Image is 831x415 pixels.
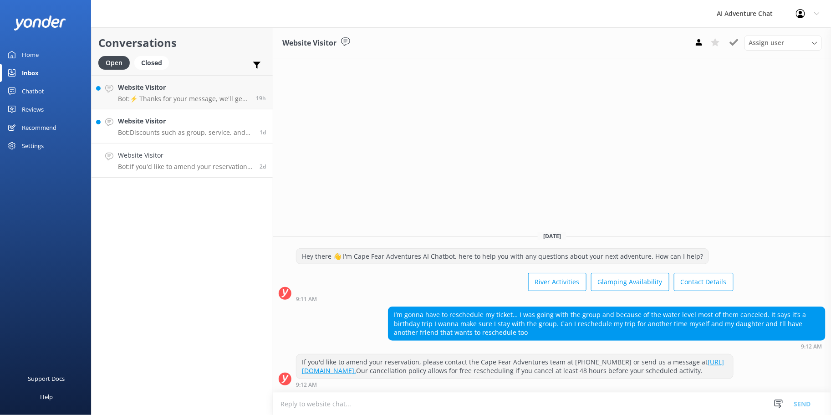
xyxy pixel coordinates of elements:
div: Home [22,46,39,64]
div: Recommend [22,118,56,137]
a: Website VisitorBot:⚡ Thanks for your message, we'll get back to you as soon as we can. You're als... [92,75,273,109]
div: Support Docs [28,369,65,388]
div: Closed [134,56,169,70]
div: Reviews [22,100,44,118]
h3: Website Visitor [282,37,336,49]
span: Sep 06 2025 07:14pm (UTC -04:00) America/New_York [256,94,266,102]
h2: Conversations [98,34,266,51]
a: Open [98,57,134,67]
button: Contact Details [674,273,734,291]
div: Inbox [22,64,39,82]
span: [DATE] [538,232,566,240]
strong: 9:12 AM [801,344,822,349]
span: Sep 05 2025 09:12am (UTC -04:00) America/New_York [260,163,266,170]
p: Bot: Discounts such as group, service, and social media offers may NOT be combined. We offer 10% ... [118,128,253,137]
span: Assign user [749,38,785,48]
p: Bot: ⚡ Thanks for your message, we'll get back to you as soon as we can. You're also welcome to k... [118,95,249,103]
div: Sep 05 2025 09:12am (UTC -04:00) America/New_York [388,343,826,349]
div: Settings [22,137,44,155]
h4: Website Visitor [118,116,253,126]
h4: Website Visitor [118,82,249,92]
div: Open [98,56,130,70]
button: River Activities [528,273,586,291]
p: Bot: If you'd like to amend your reservation, please contact the Cape Fear Adventures team at [PH... [118,163,253,171]
a: Website VisitorBot:If you'd like to amend your reservation, please contact the Cape Fear Adventur... [92,143,273,178]
div: Assign User [744,36,822,50]
div: I’m gonna have to reschedule my ticket… I was going with the group and because of the water level... [388,307,825,340]
div: Sep 05 2025 09:12am (UTC -04:00) America/New_York [296,381,734,388]
div: Sep 05 2025 09:11am (UTC -04:00) America/New_York [296,296,734,302]
div: Hey there 👋 I'm Cape Fear Adventures AI Chatbot, here to help you with any questions about your n... [296,249,709,264]
a: [URL][DOMAIN_NAME]. [302,358,724,375]
h4: Website Visitor [118,150,253,160]
span: Sep 05 2025 07:42pm (UTC -04:00) America/New_York [260,128,266,136]
a: Closed [134,57,173,67]
button: Glamping Availability [591,273,669,291]
div: Help [40,388,53,406]
a: Website VisitorBot:Discounts such as group, service, and social media offers may NOT be combined.... [92,109,273,143]
div: If you'd like to amend your reservation, please contact the Cape Fear Adventures team at [PHONE_N... [296,354,733,379]
div: Chatbot [22,82,44,100]
strong: 9:11 AM [296,297,317,302]
img: yonder-white-logo.png [14,15,66,31]
strong: 9:12 AM [296,382,317,388]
